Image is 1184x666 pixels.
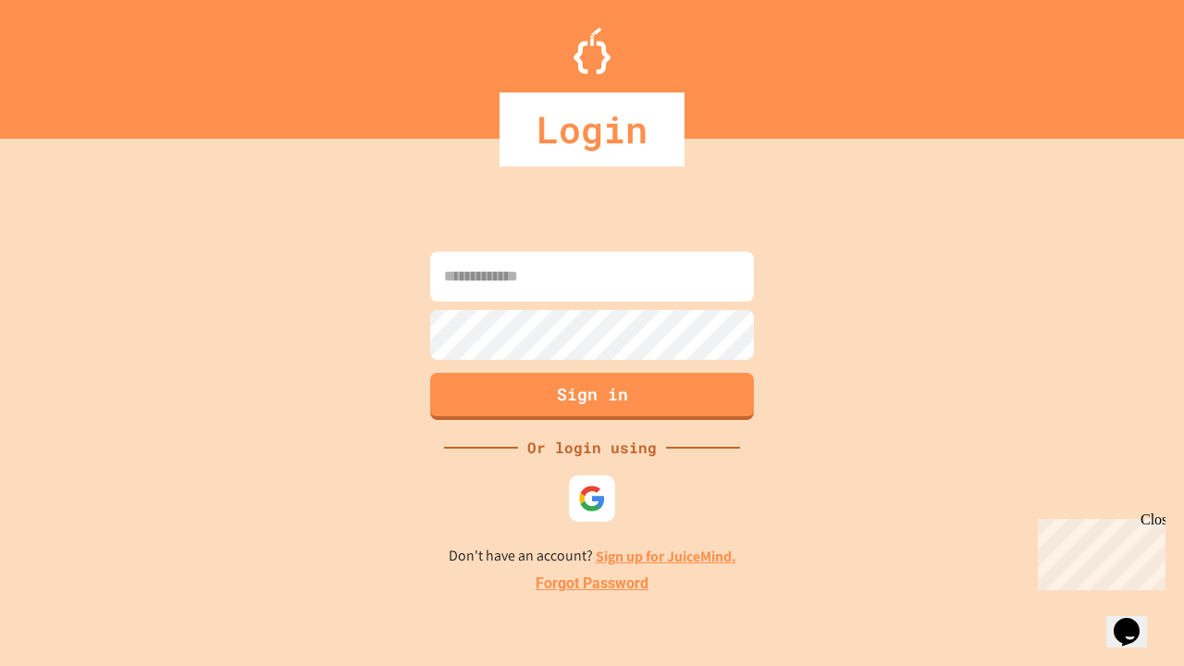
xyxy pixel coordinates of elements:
img: google-icon.svg [578,485,606,512]
iframe: chat widget [1106,592,1165,647]
p: Don't have an account? [449,545,736,568]
div: Chat with us now!Close [7,7,128,117]
div: Or login using [518,437,666,459]
img: Logo.svg [573,28,610,74]
a: Sign up for JuiceMind. [596,547,736,566]
button: Sign in [430,373,754,420]
a: Forgot Password [536,573,648,595]
div: Login [499,92,684,166]
iframe: chat widget [1030,512,1165,590]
